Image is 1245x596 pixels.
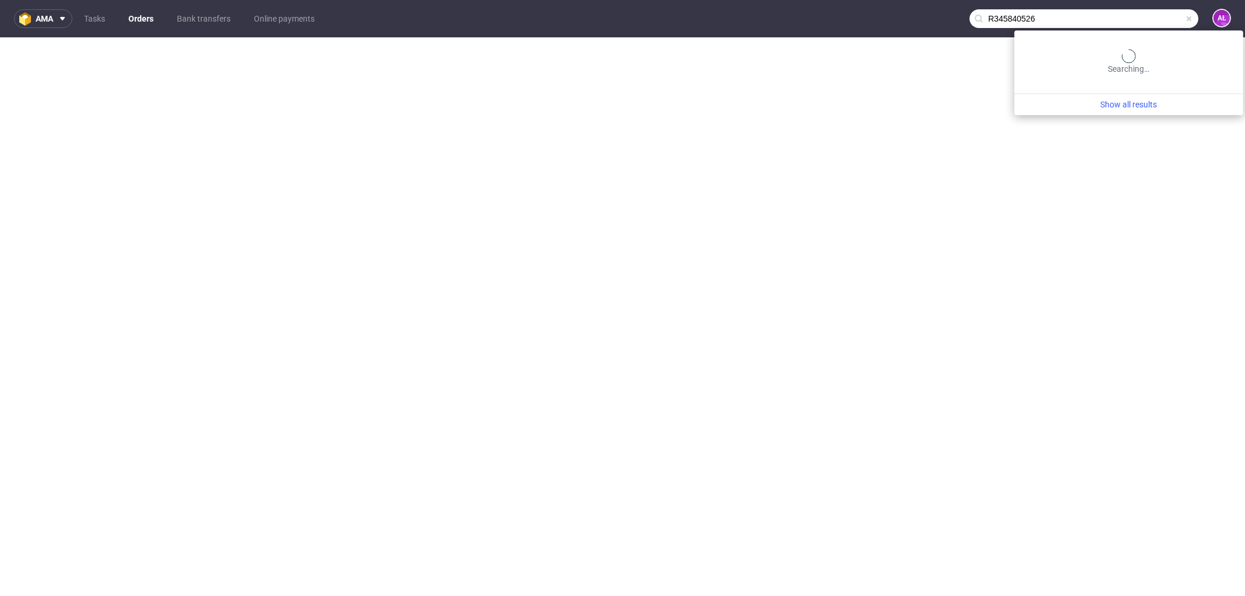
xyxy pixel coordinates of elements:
[1019,49,1239,75] div: Searching…
[1213,10,1230,26] figcaption: AŁ
[121,9,161,28] a: Orders
[247,9,322,28] a: Online payments
[77,9,112,28] a: Tasks
[36,15,53,23] span: ama
[170,9,238,28] a: Bank transfers
[1019,99,1239,110] a: Show all results
[19,12,36,26] img: logo
[14,9,72,28] button: ama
